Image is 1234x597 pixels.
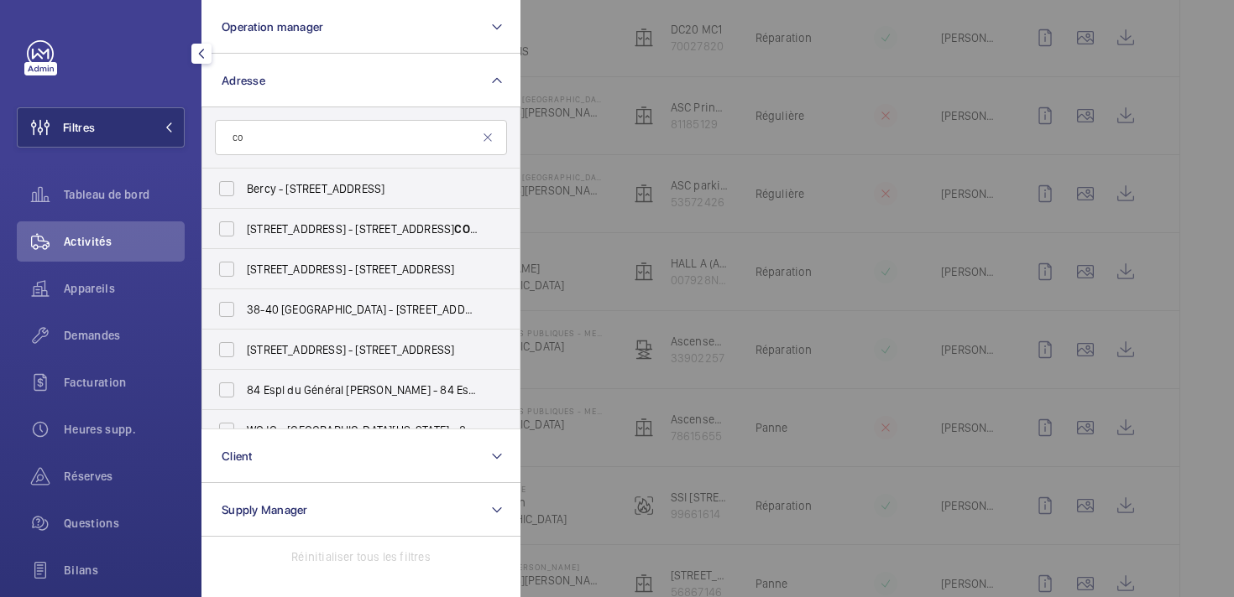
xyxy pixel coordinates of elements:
span: Bilans [64,562,185,579]
span: Questions [64,515,185,532]
span: Heures supp. [64,421,185,438]
span: Facturation [64,374,185,391]
span: Tableau de bord [64,186,185,203]
button: Filtres [17,107,185,148]
span: Filtres [63,119,95,136]
span: Demandes [64,327,185,344]
span: Réserves [64,468,185,485]
span: Appareils [64,280,185,297]
span: Activités [64,233,185,250]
